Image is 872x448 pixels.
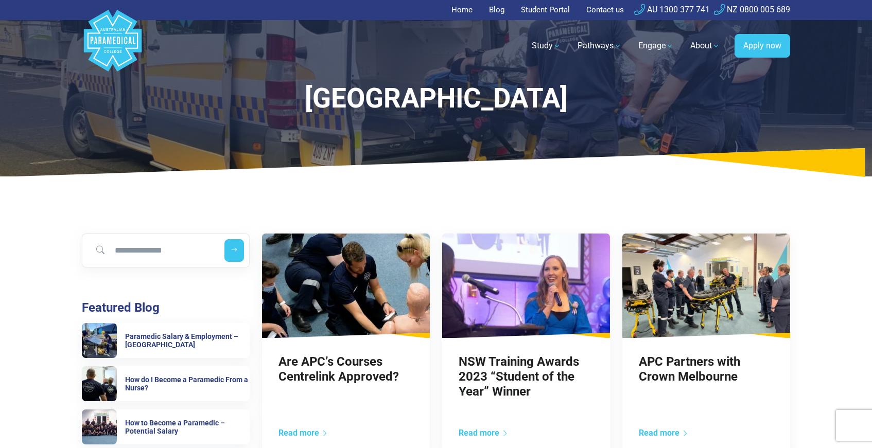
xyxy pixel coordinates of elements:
a: Read more [639,428,689,438]
a: How to Become a Paramedic – Potential Salary How to Become a Paramedic – Potential Salary [82,409,250,444]
a: NSW Training Awards 2023 “Student of the Year” Winner [459,354,579,399]
h6: Paramedic Salary & Employment – [GEOGRAPHIC_DATA] [125,332,250,350]
a: Engage [632,31,680,60]
h6: How do I Become a Paramedic From a Nurse? [125,375,250,393]
a: Study [526,31,567,60]
a: Paramedic Salary & Employment – Queensland Paramedic Salary & Employment – [GEOGRAPHIC_DATA] [82,323,250,358]
a: APC Partners with Crown Melbourne [639,354,740,384]
img: How do I Become a Paramedic From a Nurse? [82,366,117,401]
a: Apply now [735,34,790,58]
a: AU 1300 377 741 [634,5,710,14]
a: Pathways [571,31,628,60]
div: [GEOGRAPHIC_DATA] [170,82,702,115]
h6: How to Become a Paramedic – Potential Salary [125,419,250,436]
img: APC Partners with Crown Melbourne [622,234,790,338]
img: NSW Training Awards 2023 “Student of the Year” Winner [442,234,610,338]
img: Are APC’s Courses Centrelink Approved? [262,234,430,338]
a: NZ 0800 005 689 [714,5,790,14]
input: Search for blog [87,239,216,262]
img: How to Become a Paramedic – Potential Salary [82,409,117,444]
a: Read more [278,428,328,438]
a: Read more [459,428,509,438]
a: About [684,31,726,60]
a: Are APC’s Courses Centrelink Approved? [278,354,399,384]
a: How do I Become a Paramedic From a Nurse? How do I Become a Paramedic From a Nurse? [82,366,250,401]
img: Paramedic Salary & Employment – Queensland [82,323,117,358]
a: Australian Paramedical College [82,20,144,72]
h3: Featured Blog [82,300,250,315]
